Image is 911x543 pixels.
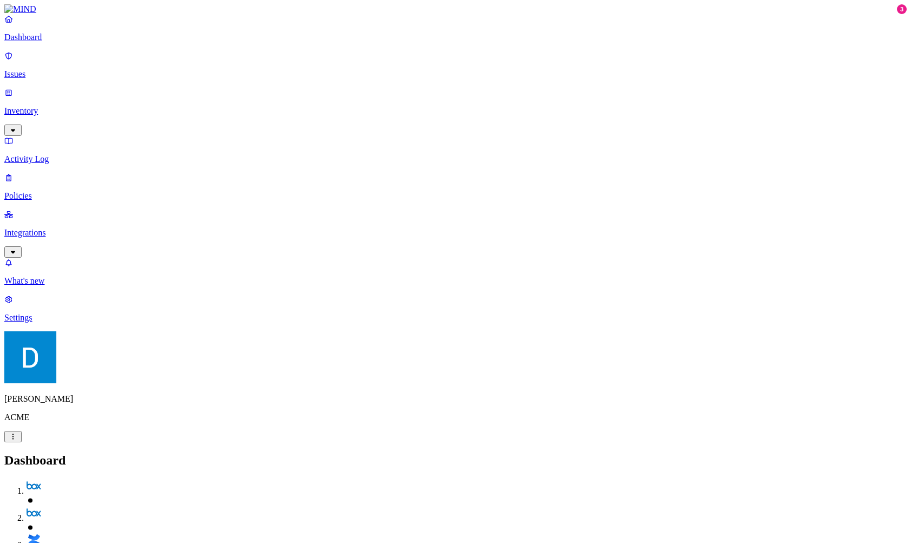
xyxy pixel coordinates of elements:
a: Activity Log [4,136,907,164]
a: MIND [4,4,907,14]
div: 3 [897,4,907,14]
p: Integrations [4,228,907,238]
a: What's new [4,258,907,286]
p: ACME [4,413,907,422]
a: Issues [4,51,907,79]
a: Integrations [4,210,907,256]
p: Dashboard [4,32,907,42]
p: What's new [4,276,907,286]
img: svg%3e [26,506,41,521]
h2: Dashboard [4,453,907,468]
p: [PERSON_NAME] [4,394,907,404]
a: Inventory [4,88,907,134]
p: Inventory [4,106,907,116]
p: Issues [4,69,907,79]
p: Activity Log [4,154,907,164]
a: Policies [4,173,907,201]
p: Policies [4,191,907,201]
img: Daniel Golshani [4,331,56,383]
img: MIND [4,4,36,14]
img: svg%3e [26,479,41,494]
p: Settings [4,313,907,323]
a: Dashboard [4,14,907,42]
a: Settings [4,295,907,323]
